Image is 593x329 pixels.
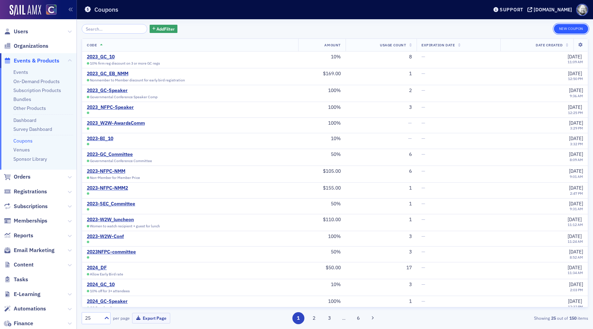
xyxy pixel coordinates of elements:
span: Women to watch recipient + guest for lunch [90,224,160,228]
a: 2023-W2W-Conf [87,234,124,240]
span: Memberships [14,217,47,225]
button: 6 [352,312,364,324]
span: [DATE] [568,70,582,77]
time: 12:32 PM [568,304,583,309]
a: Tasks [4,276,28,283]
a: Subscriptions [4,203,48,210]
span: 100% [328,298,341,304]
span: 100% [328,120,341,126]
a: Memberships [4,217,47,225]
span: [DATE] [569,87,583,93]
span: [DATE] [569,168,583,174]
span: — [421,120,425,126]
a: Users [4,28,28,35]
span: $50.00 [326,264,341,271]
a: 2023_GC_10 [87,54,160,60]
a: 2023-SEC_Committee [87,201,135,207]
div: 1 [350,298,412,305]
div: 1 [350,217,412,223]
span: Finance [14,320,33,327]
div: Showing out of items [424,315,588,321]
time: 9:31 AM [570,206,583,211]
time: 2:03 PM [570,287,583,292]
span: 50% [331,151,341,157]
button: 1 [292,312,304,324]
span: 10% [331,281,341,287]
span: Registrations [14,188,47,195]
span: Orders [14,173,31,181]
div: 3 [350,234,412,240]
a: 2024_GC_10 [87,282,152,288]
span: Email Marketing [14,247,55,254]
a: 2023-W2W_luncheon [87,217,160,223]
a: Content [4,261,34,269]
div: 2023-BI_10 [87,136,113,142]
span: Usage Count [380,43,406,47]
a: 2024_DF [87,265,152,271]
a: Dashboard [13,117,36,123]
span: — [421,135,425,141]
span: — [421,54,425,60]
span: [DATE] [568,54,582,60]
span: 50% [331,201,341,207]
a: 2023NFPC-committee [87,249,136,255]
span: — [421,168,425,174]
span: [DATE] [569,185,583,191]
span: 10% [331,54,341,60]
span: [DATE] [569,120,583,126]
span: 100% [328,233,341,239]
span: Governmental Conference Speaker Comp [90,95,158,99]
span: Content [14,261,34,269]
span: [DATE] [568,264,582,271]
button: New Coupon [554,24,588,34]
img: SailAMX [10,5,41,16]
div: 2023-GC_Committee [87,151,152,158]
span: [DATE] [569,281,583,287]
input: Search… [82,24,147,34]
span: [DATE] [569,249,583,255]
div: 2023-NFPC-NMM2 [87,185,128,191]
span: 50% [331,249,341,255]
span: Governmental Conference Committee [90,159,152,163]
span: — [408,135,412,141]
time: 9:01 AM [570,174,583,179]
div: 2023_W2W-AwardsComm [87,120,145,126]
a: Venues [13,147,30,153]
time: 3:32 PM [570,141,583,146]
a: Bundles [13,96,31,102]
span: E-Learning [14,291,40,298]
span: [DATE] [569,135,583,141]
time: 12:25 PM [568,110,583,115]
a: 2023_GC_EB_NMM [87,71,185,77]
a: Other Products [13,105,46,111]
button: [DOMAIN_NAME] [527,7,574,12]
time: 3:29 PM [570,126,583,131]
a: Reports [4,232,33,239]
span: — [421,264,425,271]
span: 10% [331,135,341,141]
span: Date Created [536,43,562,47]
span: $110.00 [323,216,341,223]
a: Subscription Products [13,87,61,93]
button: 2 [308,312,320,324]
a: 2023_NFPC-Speaker [87,104,134,111]
a: Finance [4,320,33,327]
div: Support [500,7,523,13]
time: 11:24 AM [568,239,583,244]
div: 3 [350,104,412,111]
img: SailAMX [46,4,57,15]
span: — [421,70,425,77]
span: Expiration Date [421,43,455,47]
span: [DATE] [568,233,582,239]
time: 9:36 AM [570,93,583,98]
span: — [421,87,425,93]
a: Automations [4,305,46,313]
a: 2024_GC-Speaker [87,298,152,305]
div: 2023_GC-Speaker [87,88,158,94]
span: $105.00 [323,168,341,174]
